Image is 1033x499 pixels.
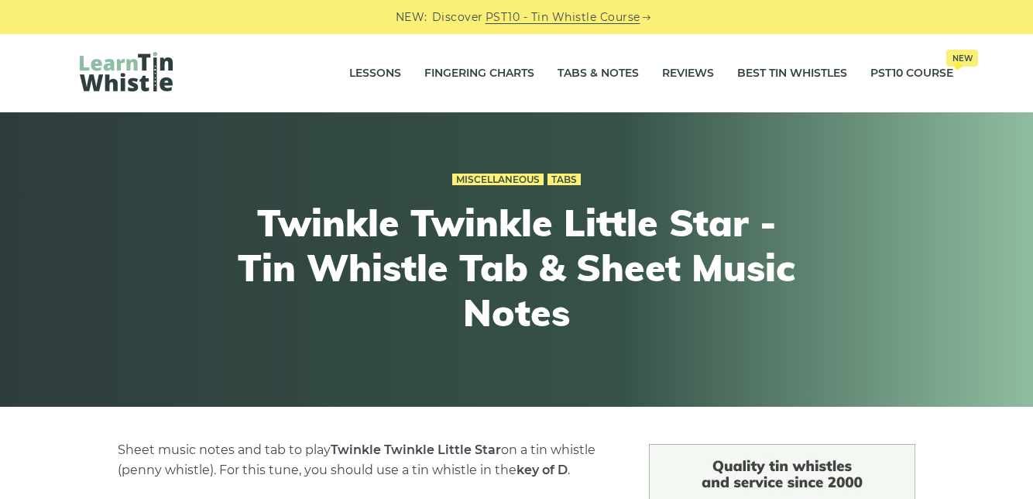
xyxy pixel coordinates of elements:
[662,54,714,93] a: Reviews
[737,54,847,93] a: Best Tin Whistles
[946,50,978,67] span: New
[516,463,568,477] strong: key of D
[349,54,401,93] a: Lessons
[118,440,612,480] p: Sheet music notes and tab to play on a tin whistle (penny whistle). For this tune, you should use...
[870,54,953,93] a: PST10 CourseNew
[424,54,534,93] a: Fingering Charts
[558,54,639,93] a: Tabs & Notes
[547,174,581,186] a: Tabs
[232,201,801,335] h1: Twinkle Twinkle Little Star - Tin Whistle Tab & Sheet Music Notes
[452,174,544,186] a: Miscellaneous
[331,442,501,457] strong: Twinkle Twinkle Little Star
[80,52,173,91] img: LearnTinWhistle.com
